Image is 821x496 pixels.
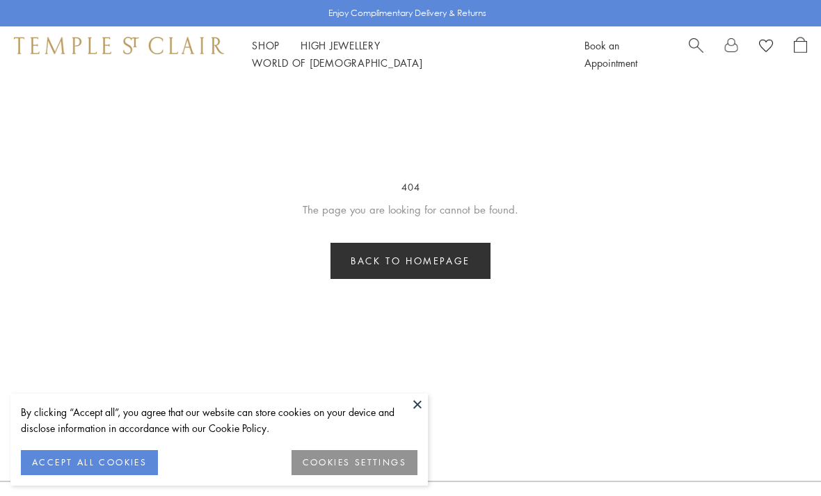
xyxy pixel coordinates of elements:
nav: Main navigation [252,37,553,72]
p: Enjoy Complimentary Delivery & Returns [328,6,486,20]
a: Book an Appointment [584,38,637,70]
iframe: Gorgias live chat messenger [751,431,807,482]
h3: 404 [56,179,765,194]
div: By clicking “Accept all”, you agree that our website can store cookies on your device and disclos... [21,404,417,436]
a: View Wishlist [759,37,773,58]
a: Back to homepage [330,243,491,279]
button: COOKIES SETTINGS [292,450,417,475]
button: ACCEPT ALL COOKIES [21,450,158,475]
a: Search [689,37,703,72]
img: Temple St. Clair [14,37,224,54]
p: The page you are looking for cannot be found. [56,201,765,218]
a: World of [DEMOGRAPHIC_DATA]World of [DEMOGRAPHIC_DATA] [252,56,422,70]
a: ShopShop [252,38,280,52]
a: Open Shopping Bag [794,37,807,72]
a: High JewelleryHigh Jewellery [301,38,381,52]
